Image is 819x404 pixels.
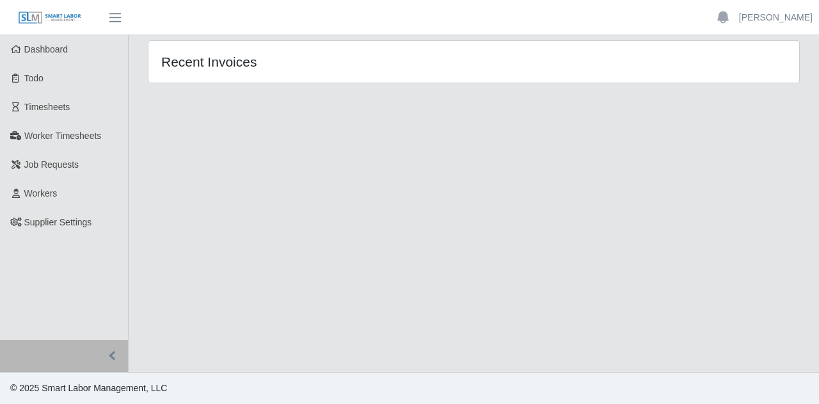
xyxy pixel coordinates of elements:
[24,217,92,227] span: Supplier Settings
[24,73,44,83] span: Todo
[24,131,101,141] span: Worker Timesheets
[24,159,79,170] span: Job Requests
[10,383,167,393] span: © 2025 Smart Labor Management, LLC
[161,54,411,70] h4: Recent Invoices
[739,11,813,24] a: [PERSON_NAME]
[18,11,82,25] img: SLM Logo
[24,44,68,54] span: Dashboard
[24,188,58,198] span: Workers
[24,102,70,112] span: Timesheets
